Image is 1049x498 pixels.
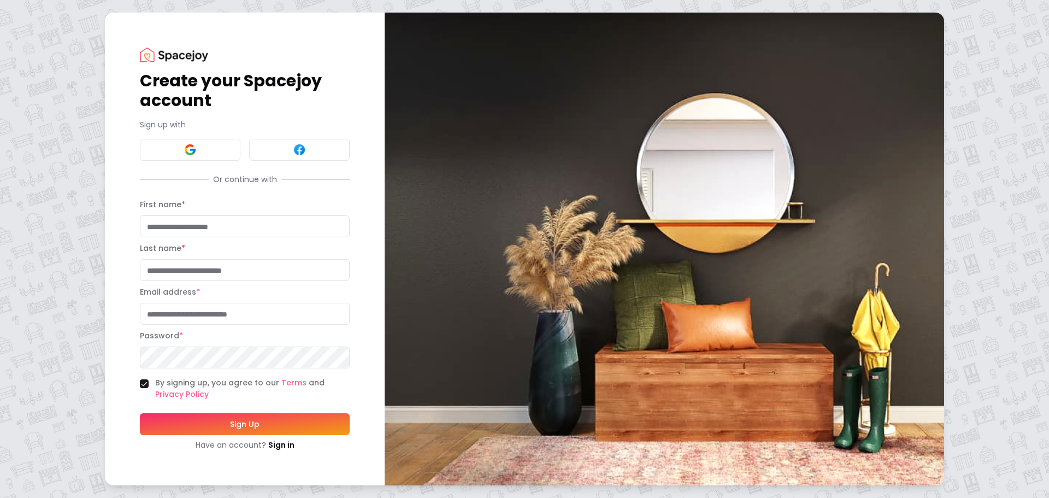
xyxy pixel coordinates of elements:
[140,440,350,450] div: Have an account?
[155,389,209,400] a: Privacy Policy
[184,143,197,156] img: Google signin
[268,440,294,450] a: Sign in
[140,119,350,130] p: Sign up with
[385,13,944,485] img: banner
[140,413,350,435] button: Sign Up
[140,243,185,254] label: Last name
[140,48,208,62] img: Spacejoy Logo
[140,199,185,210] label: First name
[281,377,307,388] a: Terms
[155,377,350,400] label: By signing up, you agree to our and
[140,71,350,110] h1: Create your Spacejoy account
[293,143,306,156] img: Facebook signin
[140,286,200,297] label: Email address
[209,174,281,185] span: Or continue with
[140,330,183,341] label: Password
